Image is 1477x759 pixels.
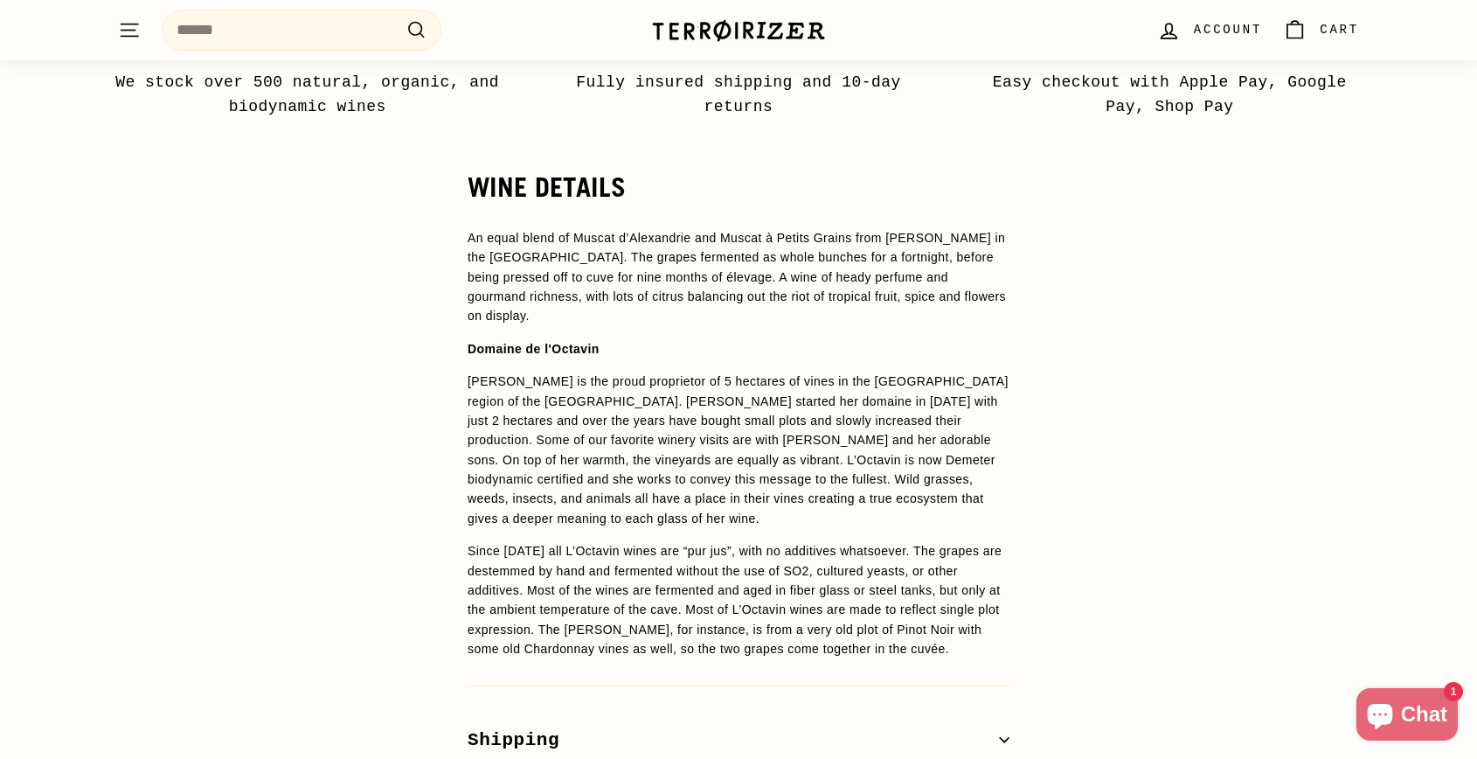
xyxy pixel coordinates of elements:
[542,70,934,121] p: Fully insured shipping and 10-day returns
[468,372,1009,528] p: [PERSON_NAME] is the proud proprietor of 5 hectares of vines in the [GEOGRAPHIC_DATA] region of t...
[974,70,1366,121] p: Easy checkout with Apple Pay, Google Pay, Shop Pay
[1320,20,1359,39] span: Cart
[468,231,1006,324] span: An equal blend of Muscat d’Alexandrie and Muscat à Petits Grains from [PERSON_NAME] in the [GEOGR...
[1194,20,1262,39] span: Account
[111,70,503,121] p: We stock over 500 natural, organic, and biodynamic wines
[468,541,1009,658] p: Since [DATE] all L’Octavin wines are “pur jus”, with no additives whatsoever. The grapes are dest...
[1147,4,1272,56] a: Account
[1272,4,1370,56] a: Cart
[468,172,1009,202] h2: WINE DETAILS
[1351,688,1463,745] inbox-online-store-chat: Shopify online store chat
[468,342,600,356] strong: Domaine de l'Octavin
